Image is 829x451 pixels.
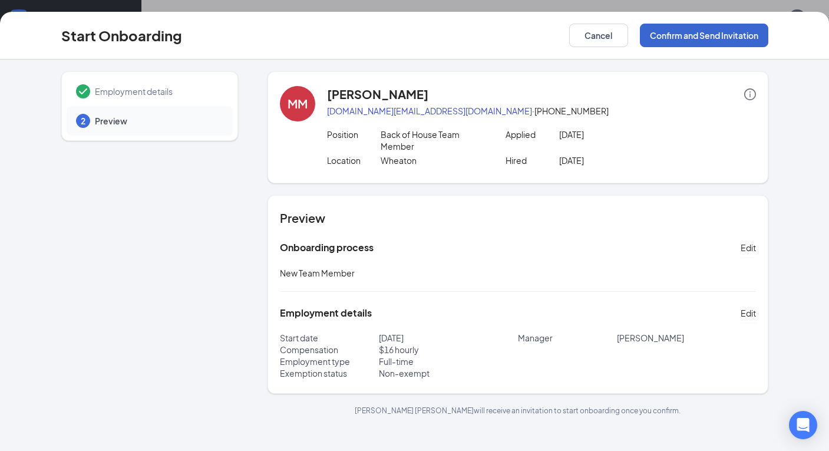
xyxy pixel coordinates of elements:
[280,241,374,254] h5: Onboarding process
[559,154,666,166] p: [DATE]
[327,105,756,117] p: · [PHONE_NUMBER]
[789,411,817,439] div: Open Intercom Messenger
[569,24,628,47] button: Cancel
[379,367,518,379] p: Non-exempt
[381,129,488,152] p: Back of House Team Member
[741,238,756,257] button: Edit
[267,406,768,416] p: [PERSON_NAME] [PERSON_NAME] will receive an invitation to start onboarding once you confirm.
[617,332,756,344] p: [PERSON_NAME]
[741,304,756,322] button: Edit
[280,268,355,278] span: New Team Member
[280,307,372,320] h5: Employment details
[95,115,221,127] span: Preview
[288,96,308,112] div: MM
[741,242,756,254] span: Edit
[81,115,85,127] span: 2
[95,85,221,97] span: Employment details
[280,332,379,344] p: Start date
[640,24,768,47] button: Confirm and Send Invitation
[506,154,559,166] p: Hired
[518,332,617,344] p: Manager
[280,210,756,226] h4: Preview
[327,106,532,116] a: [DOMAIN_NAME][EMAIL_ADDRESS][DOMAIN_NAME]
[327,154,381,166] p: Location
[280,344,379,355] p: Compensation
[744,88,756,100] span: info-circle
[76,84,90,98] svg: Checkmark
[327,86,428,103] h4: [PERSON_NAME]
[327,129,381,140] p: Position
[61,25,182,45] h3: Start Onboarding
[506,129,559,140] p: Applied
[379,355,518,367] p: Full-time
[379,332,518,344] p: [DATE]
[381,154,488,166] p: Wheaton
[280,355,379,367] p: Employment type
[741,307,756,319] span: Edit
[280,367,379,379] p: Exemption status
[379,344,518,355] p: $ 16 hourly
[559,129,666,140] p: [DATE]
